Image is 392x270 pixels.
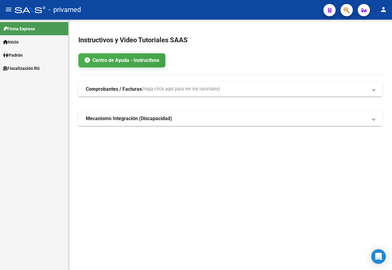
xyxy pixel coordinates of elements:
span: (haga click aquí para ver los tutoriales) [142,86,220,93]
span: Fiscalización RG [3,65,40,72]
span: Firma Express [3,25,35,32]
h2: Instructivos y Video Tutoriales SAAS [78,34,382,46]
span: - privamed [48,3,81,17]
span: Padrón [3,52,23,59]
mat-icon: person [380,6,387,13]
strong: Comprobantes / Facturas [86,86,142,93]
mat-expansion-panel-header: Mecanismo Integración (Discapacidad) [78,111,382,126]
mat-expansion-panel-header: Comprobantes / Facturas(haga click aquí para ver los tutoriales) [78,82,382,97]
div: Open Intercom Messenger [371,249,386,264]
span: Inicio [3,39,19,45]
strong: Mecanismo Integración (Discapacidad) [86,115,172,122]
mat-icon: menu [5,6,12,13]
a: Centro de Ayuda - Instructivos [78,53,165,67]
